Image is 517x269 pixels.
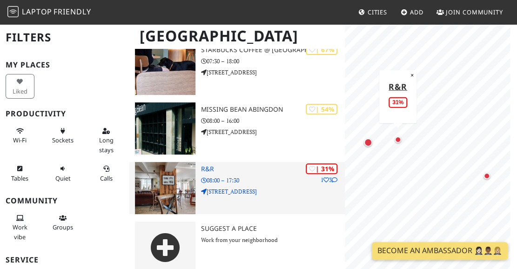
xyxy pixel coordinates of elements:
a: R&R [389,81,407,92]
h3: My Places [6,61,124,69]
h3: Missing Bean Abingdon [201,106,345,114]
button: Wi-Fi [6,123,34,148]
button: Quiet [49,161,78,186]
p: Work from your neighborhood [201,235,345,244]
p: [STREET_ADDRESS] [201,68,345,77]
span: Friendly [54,7,91,17]
h3: Suggest a Place [201,225,345,233]
div: | 54% [306,104,337,114]
h3: Community [6,196,124,205]
span: Work-friendly tables [11,174,28,182]
img: LaptopFriendly [7,6,19,17]
p: [STREET_ADDRESS] [201,187,345,196]
button: Calls [92,161,121,186]
h3: Service [6,256,124,264]
div: Map marker [362,136,374,148]
p: 07:30 – 18:00 [201,57,345,66]
img: R&R [135,162,195,214]
p: 1 3 [321,175,337,184]
p: [STREET_ADDRESS] [201,128,345,136]
span: Quiet [55,174,71,182]
div: 31% [389,97,407,108]
button: Work vibe [6,210,34,244]
div: | 31% [306,163,337,174]
a: Add [397,4,427,20]
div: Map marker [392,134,403,145]
span: Long stays [99,136,114,154]
span: Video/audio calls [100,174,113,182]
a: Missing Bean Abingdon | 54% Missing Bean Abingdon 08:00 – 16:00 [STREET_ADDRESS] [129,102,345,155]
a: R&R | 31% 13 R&R 08:00 – 17:30 [STREET_ADDRESS] [129,162,345,214]
button: Tables [6,161,34,186]
a: Join Community [433,4,507,20]
span: Stable Wi-Fi [13,136,27,144]
p: 08:00 – 17:30 [201,176,345,185]
button: Groups [49,210,78,235]
span: Join Community [446,8,503,16]
div: Map marker [481,170,492,182]
span: Power sockets [52,136,74,144]
span: Laptop [22,7,52,17]
h3: R&R [201,165,345,173]
a: Starbucks Coffee @ Market Place | 67% Starbucks Coffee @ [GEOGRAPHIC_DATA] 07:30 – 18:00 [STREET_... [129,43,345,95]
span: Cities [368,8,387,16]
h2: Filters [6,23,124,52]
button: Long stays [92,123,121,157]
a: Cities [355,4,391,20]
span: Group tables [53,223,73,231]
span: Add [410,8,423,16]
span: People working [13,223,27,241]
h3: Productivity [6,109,124,118]
button: Close popup [408,70,416,80]
h1: [GEOGRAPHIC_DATA] [132,23,343,49]
img: Missing Bean Abingdon [135,102,195,155]
img: Starbucks Coffee @ Market Place [135,43,195,95]
button: Sockets [49,123,78,148]
p: 08:00 – 16:00 [201,116,345,125]
a: LaptopFriendly LaptopFriendly [7,4,91,20]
